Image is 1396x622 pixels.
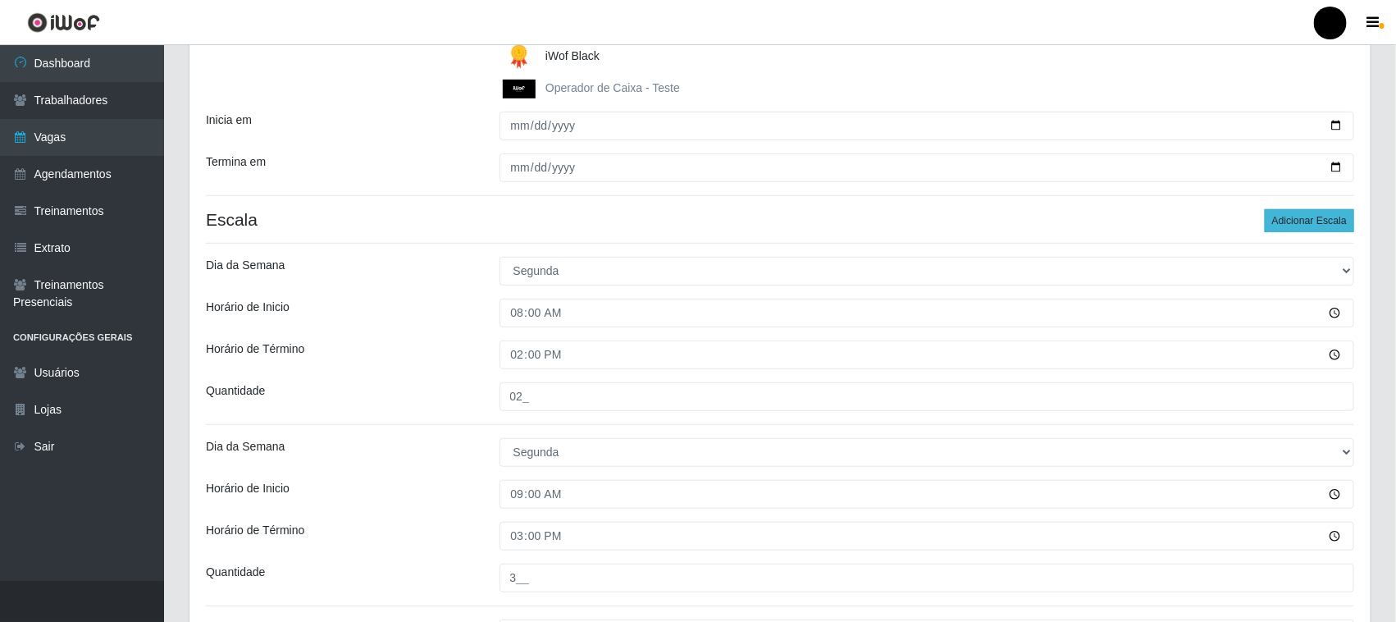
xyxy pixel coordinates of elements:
label: Horário de Inicio [206,299,290,316]
img: iWof Black [503,40,542,73]
label: Dia da Semana [206,257,285,274]
input: Informe a quantidade... [500,382,1355,411]
span: Operador de Caixa - Teste [545,81,680,94]
label: Termina em [206,153,266,171]
input: 00:00 [500,341,1355,369]
label: Horário de Término [206,341,304,358]
img: CoreUI Logo [27,12,100,33]
label: Dia da Semana [206,438,285,455]
span: iWof Black [545,49,600,62]
input: 00/00/0000 [500,112,1355,140]
label: Inicia em [206,112,252,129]
input: 00/00/0000 [500,153,1355,182]
input: 00:00 [500,299,1355,327]
input: Informe a quantidade... [500,564,1355,592]
img: Operador de Caixa - Teste [503,80,542,98]
input: 00:00 [500,480,1355,509]
label: Horário de Inicio [206,480,290,497]
label: Quantidade [206,382,265,400]
input: 00:00 [500,522,1355,551]
button: Adicionar Escala [1265,209,1354,232]
label: Horário de Término [206,522,304,539]
h4: Escala [206,209,1354,230]
label: Quantidade [206,564,265,581]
